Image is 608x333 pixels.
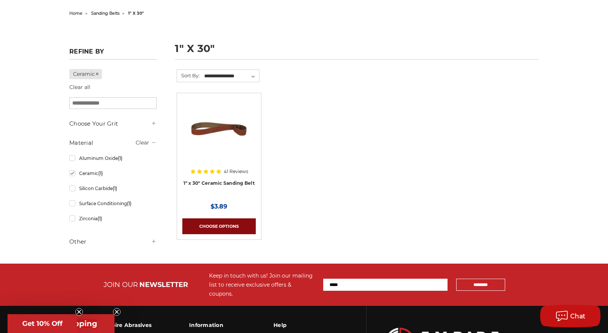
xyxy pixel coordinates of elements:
[102,317,151,333] h3: Empire Abrasives
[183,180,255,186] a: 1" x 30" Ceramic Sanding Belt
[69,11,82,16] a: home
[8,314,115,333] div: Get Free ShippingClose teaser
[113,186,117,191] span: (1)
[211,203,227,210] span: $3.89
[127,201,131,206] span: (1)
[75,308,83,316] button: Close teaser
[139,281,188,289] span: NEWSLETTER
[69,48,157,60] h5: Refine by
[8,314,77,333] div: Get 10% OffClose teaser
[69,119,157,128] h5: Choose Your Grit
[69,138,157,147] h5: Material
[224,169,248,174] span: 41 Reviews
[273,317,324,333] h3: Help
[69,182,157,195] a: Silicon Carbide
[69,212,157,225] a: Zirconia
[182,98,255,172] a: 1" x 30" Ceramic File Belt
[69,152,157,165] a: Aluminum Oxide
[98,170,103,176] span: (1)
[69,84,90,91] a: Clear all
[91,11,119,16] a: sanding belts
[177,70,200,81] label: Sort By:
[136,139,149,146] a: Clear
[104,281,138,289] span: JOIN OUR
[189,317,236,333] h3: Information
[69,197,157,210] a: Surface Conditioning
[175,43,539,60] h1: 1" x 30"
[540,305,600,327] button: Chat
[189,98,249,159] img: 1" x 30" Ceramic File Belt
[69,69,102,79] a: Ceramic
[118,155,122,161] span: (1)
[570,313,586,320] span: Chat
[69,237,157,246] h5: Other
[203,71,259,82] select: Sort By:
[113,308,121,316] button: Close teaser
[209,271,316,298] div: Keep in touch with us! Join our mailing list to receive exclusive offers & coupons.
[22,319,63,328] span: Get 10% Off
[69,167,157,180] a: Ceramic
[98,216,102,221] span: (1)
[128,11,144,16] span: 1" x 30"
[182,218,255,234] a: Choose Options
